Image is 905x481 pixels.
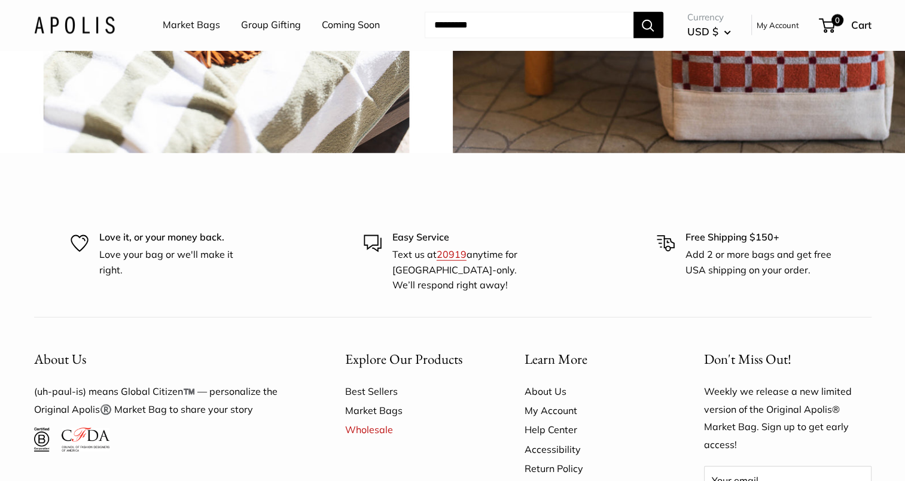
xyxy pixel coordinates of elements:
[392,230,542,245] p: Easy Service
[685,247,835,278] p: Add 2 or more bags and get free USA shipping on your order.
[345,350,462,368] span: Explore Our Products
[851,19,872,31] span: Cart
[99,247,249,278] p: Love your bag or we'll make it right.
[392,247,542,293] p: Text us at anytime for [GEOGRAPHIC_DATA]-only. We’ll respond right away!
[425,12,633,38] input: Search...
[820,16,872,35] a: 0 Cart
[633,12,663,38] button: Search
[704,383,872,455] p: Weekly we release a new limited version of the Original Apolis® Market Bag. Sign up to get early ...
[525,420,662,439] a: Help Center
[687,9,731,26] span: Currency
[525,348,662,371] button: Learn More
[757,18,799,32] a: My Account
[525,459,662,478] a: Return Policy
[34,348,303,371] button: About Us
[687,25,718,38] span: USD $
[831,14,843,26] span: 0
[437,248,467,260] a: 20919
[322,16,380,34] a: Coming Soon
[687,22,731,41] button: USD $
[34,16,115,34] img: Apolis
[345,420,483,439] a: Wholesale
[525,350,587,368] span: Learn More
[241,16,301,34] a: Group Gifting
[163,16,220,34] a: Market Bags
[525,440,662,459] a: Accessibility
[62,428,109,452] img: Council of Fashion Designers of America Member
[34,428,50,452] img: Certified B Corporation
[525,382,662,401] a: About Us
[345,401,483,420] a: Market Bags
[34,383,303,419] p: (uh-paul-is) means Global Citizen™️ — personalize the Original Apolis®️ Market Bag to share your ...
[34,350,86,368] span: About Us
[685,230,835,245] p: Free Shipping $150+
[99,230,249,245] p: Love it, or your money back.
[345,382,483,401] a: Best Sellers
[525,401,662,420] a: My Account
[704,348,872,371] p: Don't Miss Out!
[345,348,483,371] button: Explore Our Products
